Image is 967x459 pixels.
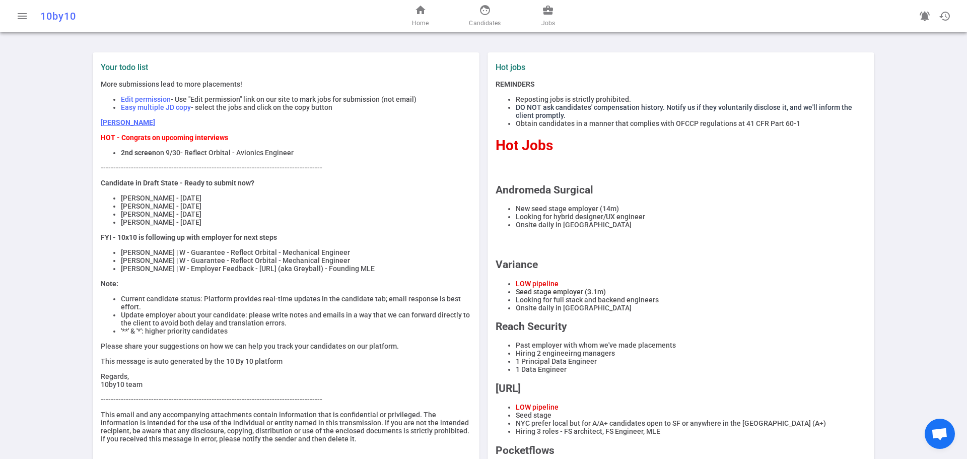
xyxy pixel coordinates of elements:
[101,164,471,172] p: ----------------------------------------------------------------------------------------
[121,149,156,157] strong: 2nd screen
[516,288,606,296] span: Seed stage employer (3.1m)
[496,382,866,395] h2: [URL]
[496,184,866,196] h2: Andromeda Surgical
[16,10,28,22] span: menu
[935,6,955,26] button: Open history
[516,341,866,349] li: Past employer with whom we've made placements
[541,18,555,28] span: Jobs
[469,18,501,28] span: Candidates
[939,10,951,22] span: history
[496,80,535,88] strong: REMINDERS
[496,137,553,154] span: Hot Jobs
[516,213,866,221] li: Looking for hybrid designer/UX engineer
[496,320,866,333] h2: Reach Security
[121,248,471,256] li: [PERSON_NAME] | W - Guarantee - Reflect Orbital - Mechanical Engineer
[121,311,471,327] li: Update employer about your candidate: please write notes and emails in a way that we can forward ...
[516,296,866,304] li: Looking for full stack and backend engineers
[496,258,866,271] h2: Variance
[121,295,471,311] li: Current candidate status: Platform provides real-time updates in the candidate tab; email respons...
[121,256,471,265] li: [PERSON_NAME] | W - Guarantee - Reflect Orbital - Mechanical Engineer
[412,18,429,28] span: Home
[101,280,118,288] strong: Note:
[919,10,931,22] span: notifications_active
[496,62,677,72] label: Hot jobs
[412,4,429,28] a: Home
[516,357,866,365] li: 1 Principal Data Engineer
[516,365,866,373] li: 1 Data Engineer
[516,419,866,427] li: NYC prefer local but for A/A+ candidates open to SF or anywhere in the [GEOGRAPHIC_DATA] (A+)
[516,119,866,127] li: Obtain candidates in a manner that complies with OFCCP regulations at 41 CFR Part 60-1
[12,6,32,26] button: Open menu
[516,221,866,229] li: Onsite daily in [GEOGRAPHIC_DATA]
[516,427,866,435] li: Hiring 3 roles - FS architect, FS Engineer, MLE
[479,4,491,16] span: face
[542,4,554,16] span: business_center
[40,10,318,22] div: 10by10
[516,403,559,411] span: LOW pipeline
[516,95,866,103] li: Reposting jobs is strictly prohibited.
[541,4,555,28] a: Jobs
[915,6,935,26] a: Go to see announcements
[101,372,471,388] p: Regards, 10by10 team
[121,265,471,273] li: [PERSON_NAME] | W - Employer Feedback - [URL] (aka Greyball) - Founding MLE
[516,349,866,357] li: Hiring 2 engineeirng managers
[101,118,155,126] a: [PERSON_NAME]
[101,233,277,241] strong: FYI - 10x10 is following up with employer for next steps
[121,95,171,103] span: Edit permission
[121,202,471,210] li: [PERSON_NAME] - [DATE]
[121,327,471,335] li: '**' & '*': higher priority candidates
[469,4,501,28] a: Candidates
[516,103,852,119] span: DO NOT ask candidates' compensation history. Notify us if they voluntarily disclose it, and we'll...
[101,134,228,142] strong: HOT - Congrats on upcoming interviews
[101,411,471,443] p: This email and any accompanying attachments contain information that is confidential or privilege...
[180,149,294,157] span: - Reflect Orbital - Avionics Engineer
[191,103,332,111] span: - select the jobs and click on the copy button
[516,280,559,288] span: LOW pipeline
[101,62,471,72] label: Your todo list
[516,411,866,419] li: Seed stage
[516,304,866,312] li: Onsite daily in [GEOGRAPHIC_DATA]
[121,210,471,218] li: [PERSON_NAME] - [DATE]
[415,4,427,16] span: home
[101,357,471,365] p: This message is auto generated by the 10 By 10 platform
[101,179,254,187] strong: Candidate in Draft State - Ready to submit now?
[496,444,866,456] h2: Pocketflows
[101,342,471,350] p: Please share your suggestions on how we can help you track your candidates on our platform.
[121,103,191,111] span: Easy multiple JD copy
[101,80,242,88] span: More submissions lead to more placements!
[101,396,471,404] p: ----------------------------------------------------------------------------------------
[925,419,955,449] div: Open chat
[171,95,417,103] span: - Use "Edit permission" link on our site to mark jobs for submission (not email)
[121,218,471,226] li: [PERSON_NAME] - [DATE]
[516,205,866,213] li: New seed stage employer (14m)
[121,194,471,202] li: [PERSON_NAME] - [DATE]
[156,149,180,157] span: on 9/30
